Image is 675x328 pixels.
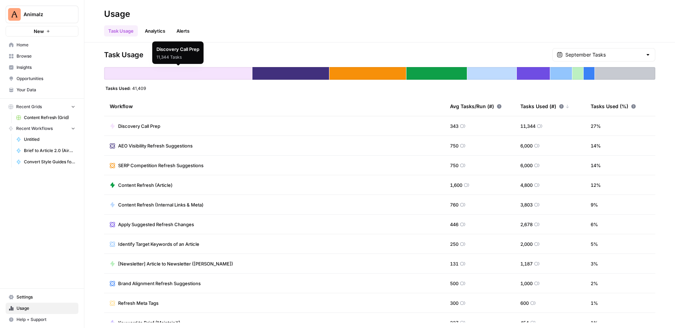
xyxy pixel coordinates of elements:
span: Content Refresh (Article) [118,182,173,189]
a: Browse [6,51,78,62]
span: Settings [17,294,75,300]
span: Brief to Article 2.0 (AirOps Builders) [24,147,75,154]
span: 500 [450,280,458,287]
span: 750 [450,142,458,149]
span: 27 % [591,123,601,130]
span: Content Refresh (Internal Links & Meta) [118,201,204,208]
button: New [6,26,78,37]
span: Keyword to Brief (MaintainX) [118,319,180,326]
span: New [34,28,44,35]
span: Task Usage [104,50,143,60]
span: 12 % [591,182,601,189]
span: Browse [17,53,75,59]
span: 3 % [591,260,598,267]
span: Your Data [17,87,75,93]
span: 600 [520,300,529,307]
div: Avg Tasks/Run (#) [450,97,502,116]
span: 760 [450,201,458,208]
span: Refresh Meta Tags [118,300,159,307]
div: Tasks Used (%) [591,97,636,116]
a: Insights [6,62,78,73]
span: Insights [17,64,75,71]
span: 6,000 [520,142,533,149]
a: Brief to Article 2.0 (AirOps Builders) [13,145,78,156]
span: 1 % [591,300,598,307]
a: Untitled [13,134,78,145]
span: Untitled [24,136,75,143]
span: 131 [450,260,458,267]
span: 1,600 [450,182,462,189]
button: Help + Support [6,314,78,325]
span: 750 [450,162,458,169]
span: 11,344 [520,123,535,130]
span: Opportunities [17,76,75,82]
span: Home [17,42,75,48]
span: 6 % [591,221,598,228]
span: Help + Support [17,316,75,323]
span: Tasks Used: [105,85,131,91]
span: Identify Target Keywords of an Article [118,241,199,248]
span: 2 % [591,280,598,287]
div: Tasks Used (#) [520,97,570,116]
a: Usage [6,303,78,314]
a: Opportunities [6,73,78,84]
span: 9 % [591,201,598,208]
span: Animalz [24,11,66,18]
span: 2,000 [520,241,533,248]
span: 2,678 [520,221,533,228]
span: Apply Suggested Refresh Changes [118,221,194,228]
a: Settings [6,291,78,303]
span: SERP Competition Refresh Suggestions [118,162,204,169]
span: 1,187 [520,260,533,267]
span: 1,000 [520,280,533,287]
a: Discovery Call Prep [110,123,160,130]
span: 227 [450,319,458,326]
span: 41,409 [132,85,146,91]
span: 454 [520,319,529,326]
span: 4,800 [520,182,533,189]
button: Workspace: Animalz [6,6,78,23]
span: Recent Workflows [16,125,53,132]
span: 3,803 [520,201,533,208]
span: Discovery Call Prep [118,123,160,130]
a: [Newsletter] Article to Newsletter ([PERSON_NAME]) [110,260,233,267]
span: 5 % [591,241,598,248]
span: Brand Alignment Refresh Suggestions [118,280,201,287]
span: 300 [450,300,458,307]
input: September Tasks [565,51,642,58]
a: Your Data [6,84,78,96]
a: Content Refresh (Article) [110,182,173,189]
span: 343 [450,123,458,130]
img: Animalz Logo [8,8,21,21]
button: Recent Grids [6,101,78,112]
div: Usage [104,8,130,20]
a: Alerts [172,25,194,37]
a: Content Refresh (Internal Links & Meta) [110,201,204,208]
a: Content Refresh (Grid) [13,112,78,123]
button: Recent Workflows [6,123,78,134]
a: Home [6,39,78,51]
span: [Newsletter] Article to Newsletter ([PERSON_NAME]) [118,260,233,267]
span: 1 % [591,319,598,326]
span: AEO Visibility Refresh Suggestions [118,142,193,149]
span: 446 [450,221,458,228]
span: 250 [450,241,458,248]
a: Convert Style Guides for LLMs [13,156,78,168]
span: Recent Grids [16,104,42,110]
div: Workflow [110,97,439,116]
span: 6,000 [520,162,533,169]
span: Convert Style Guides for LLMs [24,159,75,165]
a: Keyword to Brief (MaintainX) [110,319,180,326]
span: Usage [17,305,75,311]
span: 14 % [591,162,601,169]
span: Content Refresh (Grid) [24,114,75,121]
a: Task Usage [104,25,138,37]
a: Analytics [141,25,169,37]
span: 14 % [591,142,601,149]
